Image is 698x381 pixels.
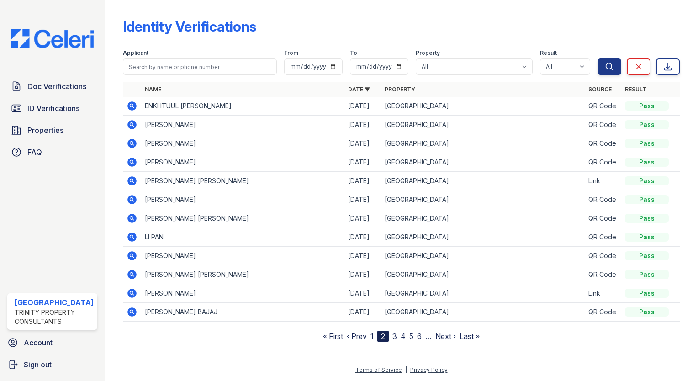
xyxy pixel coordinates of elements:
td: [GEOGRAPHIC_DATA] [381,172,585,190]
label: From [284,49,298,57]
div: Pass [625,139,669,148]
td: QR Code [585,209,621,228]
input: Search by name or phone number [123,58,277,75]
span: ID Verifications [27,103,79,114]
td: [PERSON_NAME] [141,153,345,172]
a: Last » [460,332,480,341]
a: ID Verifications [7,99,97,117]
td: LI PAN [141,228,345,247]
td: [DATE] [344,172,381,190]
td: [DATE] [344,116,381,134]
div: Pass [625,307,669,317]
div: Pass [625,158,669,167]
a: « First [323,332,343,341]
td: QR Code [585,247,621,265]
span: … [425,331,432,342]
label: Property [416,49,440,57]
td: [DATE] [344,209,381,228]
a: 1 [370,332,374,341]
td: [PERSON_NAME] [141,247,345,265]
td: [PERSON_NAME] BAJAJ [141,303,345,322]
td: [GEOGRAPHIC_DATA] [381,190,585,209]
div: Trinity Property Consultants [15,308,94,326]
div: Pass [625,214,669,223]
div: 2 [377,331,389,342]
span: Sign out [24,359,52,370]
td: QR Code [585,190,621,209]
a: Properties [7,121,97,139]
td: [GEOGRAPHIC_DATA] [381,303,585,322]
td: QR Code [585,97,621,116]
td: QR Code [585,153,621,172]
a: Sign out [4,355,101,374]
a: Next › [435,332,456,341]
div: Pass [625,195,669,204]
td: [GEOGRAPHIC_DATA] [381,134,585,153]
td: [PERSON_NAME] [PERSON_NAME] [141,265,345,284]
td: QR Code [585,265,621,284]
a: Date ▼ [348,86,370,93]
a: Privacy Policy [410,366,448,373]
a: Doc Verifications [7,77,97,95]
div: [GEOGRAPHIC_DATA] [15,297,94,308]
td: [DATE] [344,284,381,303]
div: Pass [625,233,669,242]
td: [PERSON_NAME] [PERSON_NAME] [141,209,345,228]
div: Pass [625,101,669,111]
td: [GEOGRAPHIC_DATA] [381,97,585,116]
a: Terms of Service [355,366,402,373]
td: [PERSON_NAME] [141,116,345,134]
a: Name [145,86,161,93]
a: FAQ [7,143,97,161]
td: [GEOGRAPHIC_DATA] [381,153,585,172]
td: QR Code [585,134,621,153]
td: [DATE] [344,247,381,265]
td: [DATE] [344,134,381,153]
a: ‹ Prev [347,332,367,341]
td: [GEOGRAPHIC_DATA] [381,284,585,303]
span: Properties [27,125,63,136]
td: [GEOGRAPHIC_DATA] [381,116,585,134]
label: To [350,49,357,57]
div: Pass [625,270,669,279]
a: Property [385,86,415,93]
div: Pass [625,120,669,129]
a: 4 [401,332,406,341]
a: 6 [417,332,422,341]
td: [GEOGRAPHIC_DATA] [381,209,585,228]
div: Pass [625,251,669,260]
td: [PERSON_NAME] [141,134,345,153]
div: | [405,366,407,373]
a: 5 [409,332,413,341]
td: [PERSON_NAME] [141,284,345,303]
div: Pass [625,289,669,298]
span: FAQ [27,147,42,158]
td: [GEOGRAPHIC_DATA] [381,265,585,284]
td: [PERSON_NAME] [PERSON_NAME] [141,172,345,190]
td: ENKHTUUL [PERSON_NAME] [141,97,345,116]
td: [DATE] [344,303,381,322]
td: Link [585,284,621,303]
div: Identity Verifications [123,18,256,35]
img: CE_Logo_Blue-a8612792a0a2168367f1c8372b55b34899dd931a85d93a1a3d3e32e68fde9ad4.png [4,29,101,48]
td: Link [585,172,621,190]
span: Account [24,337,53,348]
td: [PERSON_NAME] [141,190,345,209]
td: QR Code [585,228,621,247]
td: [GEOGRAPHIC_DATA] [381,247,585,265]
td: [DATE] [344,97,381,116]
td: [DATE] [344,153,381,172]
a: Account [4,333,101,352]
label: Result [540,49,557,57]
td: QR Code [585,116,621,134]
td: [DATE] [344,228,381,247]
td: [GEOGRAPHIC_DATA] [381,228,585,247]
a: 3 [392,332,397,341]
a: Result [625,86,646,93]
label: Applicant [123,49,148,57]
span: Doc Verifications [27,81,86,92]
a: Source [588,86,612,93]
td: QR Code [585,303,621,322]
td: [DATE] [344,190,381,209]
